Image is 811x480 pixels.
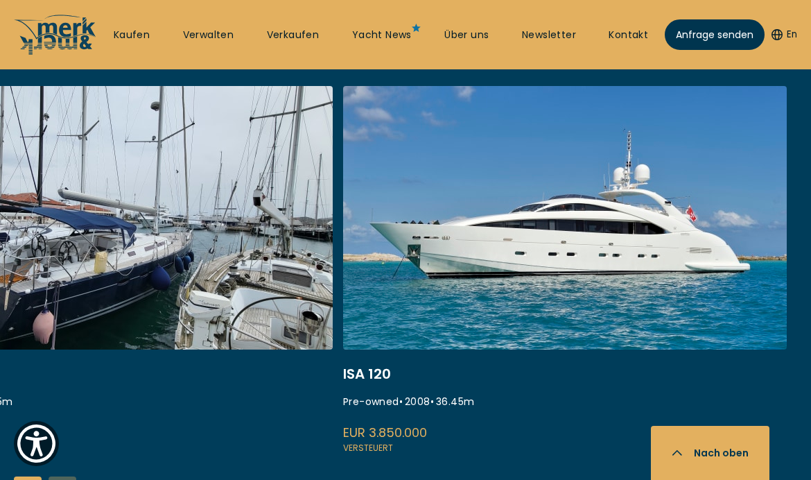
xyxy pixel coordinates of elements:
[771,28,797,42] button: En
[267,28,320,42] a: Verkaufen
[651,426,769,480] button: Nach oben
[665,19,765,50] a: Anfrage senden
[183,28,234,42] a: Verwalten
[352,28,412,42] a: Yacht News
[444,28,489,42] a: Über uns
[522,28,576,42] a: Newsletter
[609,28,648,42] a: Kontakt
[14,421,59,466] button: Show Accessibility Preferences
[676,28,753,42] span: Anfrage senden
[114,28,150,42] a: Kaufen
